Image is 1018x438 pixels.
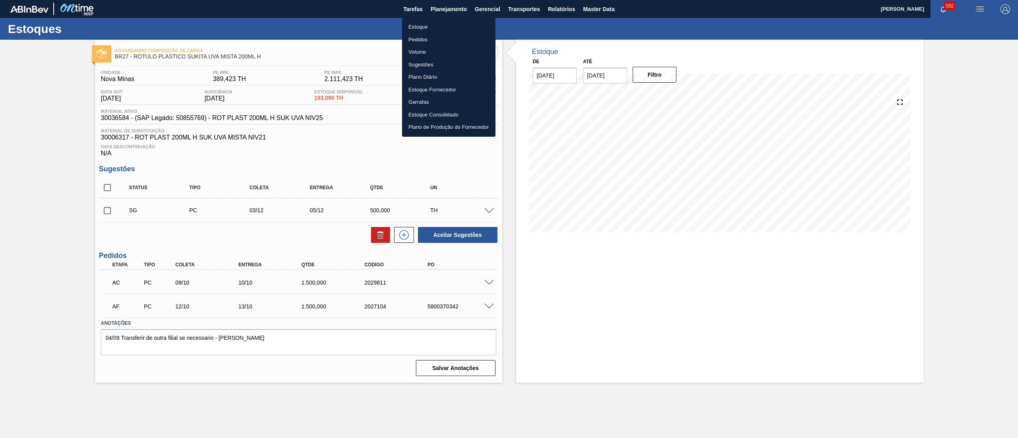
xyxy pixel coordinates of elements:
a: Estoque Consolidado [402,109,495,121]
a: Estoque Fornecedor [402,83,495,96]
a: Volume [402,46,495,58]
a: Plano de Produção do Fornecedor [402,121,495,134]
a: Sugestões [402,58,495,71]
a: Estoque [402,21,495,33]
a: Pedidos [402,33,495,46]
a: Garrafas [402,96,495,109]
a: Plano Diário [402,71,495,83]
